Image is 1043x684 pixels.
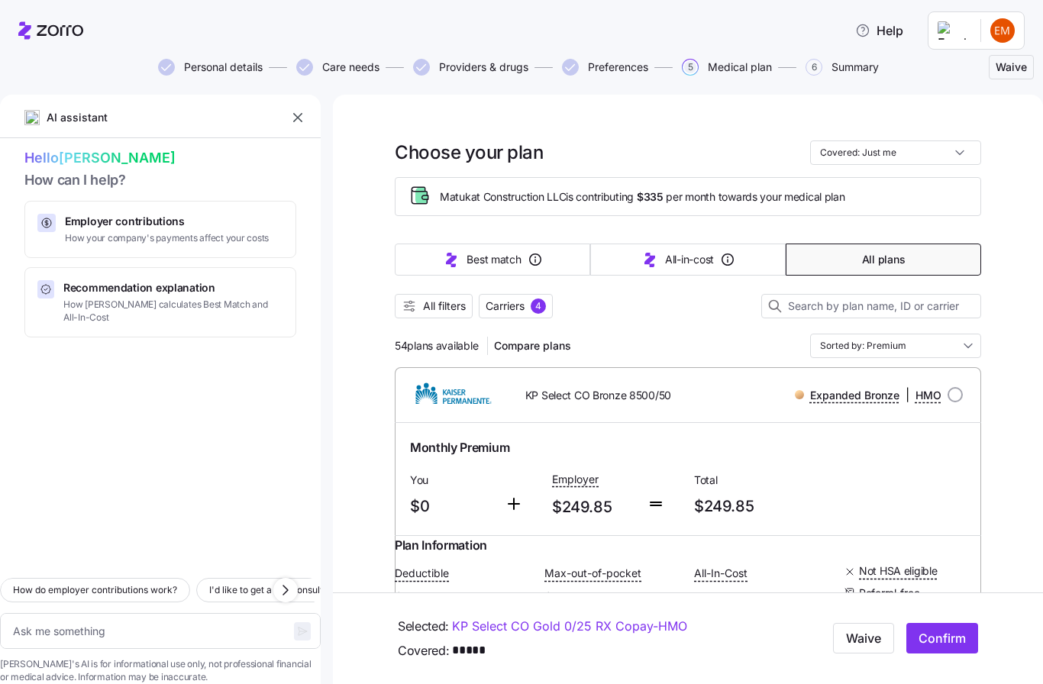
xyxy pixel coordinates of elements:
button: All filters [395,294,473,318]
span: Carriers [486,298,525,314]
span: All-in-cost [665,252,714,267]
a: 5Medical plan [679,59,772,76]
span: Summary [831,62,879,73]
button: Care needs [296,59,379,76]
span: Max-out-of-pocket [544,566,641,581]
button: Confirm [906,624,978,654]
span: Selected: [398,617,449,636]
span: Plan Information [395,536,487,555]
span: $0 [410,494,492,519]
a: Preferences [559,59,648,76]
span: 6 [806,59,822,76]
span: Employer contributions [65,214,269,229]
span: $249.85 [552,495,635,520]
span: How can I help? [24,169,296,192]
span: $249.85 [694,494,824,519]
span: All-In-Cost [694,566,748,581]
span: Compare plans [494,338,571,353]
div: 4 [531,298,546,314]
span: HMO [915,388,941,403]
button: Personal details [158,59,263,76]
span: Waive [846,630,881,648]
button: Carriers4 [479,294,553,318]
a: Personal details [155,59,263,76]
span: Monthly Premium [410,438,509,457]
span: Medical plan [708,62,772,73]
span: You [410,473,492,488]
input: Search by plan name, ID or carrier [761,294,981,318]
span: How [PERSON_NAME] calculates Best Match and All-In-Cost [63,298,283,324]
span: $9,200 [544,589,682,608]
button: Compare plans [488,334,577,358]
span: $335 [637,189,664,205]
img: c8adfdaff1129a8f5b1ba7d37780ab96 [990,18,1015,43]
span: Best match [467,252,521,267]
button: 6Summary [806,59,879,76]
button: Preferences [562,59,648,76]
span: Covered: [398,642,449,661]
span: Not HSA eligible [859,563,938,579]
span: Recommendation explanation [63,280,283,295]
span: Matukat Construction LLC is contributing per month towards your medical plan [440,189,845,205]
span: I'd like to get a live consultation. Can you help? [209,582,410,598]
span: All plans [862,252,905,267]
span: Waive [996,60,1027,75]
span: All filters [423,298,466,314]
a: Providers & drugs [410,59,528,76]
input: Order by dropdown [810,334,981,358]
button: Waive [989,55,1034,79]
button: I'd like to get a live consultation. Can you help? [196,578,423,602]
span: KP Select CO Bronze 8500/50 [525,388,671,403]
span: 54 plans available [395,338,478,353]
a: Care needs [293,59,379,76]
span: Referral-free [859,586,919,601]
span: Confirm [919,630,966,648]
button: Providers & drugs [413,59,528,76]
span: Personal details [184,62,263,73]
span: 5 [682,59,699,76]
span: Expanded Bronze [810,388,899,403]
span: AI assistant [46,109,108,126]
span: $8,500 [395,589,532,608]
span: Hello [PERSON_NAME] [24,147,296,169]
img: ai-icon.png [24,110,40,125]
span: How do employer contributions work? [13,582,177,598]
span: Total [694,473,824,488]
span: Deductible [395,566,449,581]
span: Providers & drugs [439,62,528,73]
span: $$ [694,589,831,607]
h1: Choose your plan [395,140,543,164]
div: | [795,386,941,405]
span: Preferences [588,62,648,73]
span: Employer [552,472,599,487]
img: Employer logo [938,21,968,40]
span: How your company's payments affect your costs [65,232,269,245]
img: Kaiser Permanente [407,376,501,413]
button: Help [843,15,915,46]
button: Waive [833,624,894,654]
button: 5Medical plan [682,59,772,76]
span: Help [855,21,903,40]
a: KP Select CO Gold 0/25 RX Copay-HMO [452,617,687,636]
span: Care needs [322,62,379,73]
